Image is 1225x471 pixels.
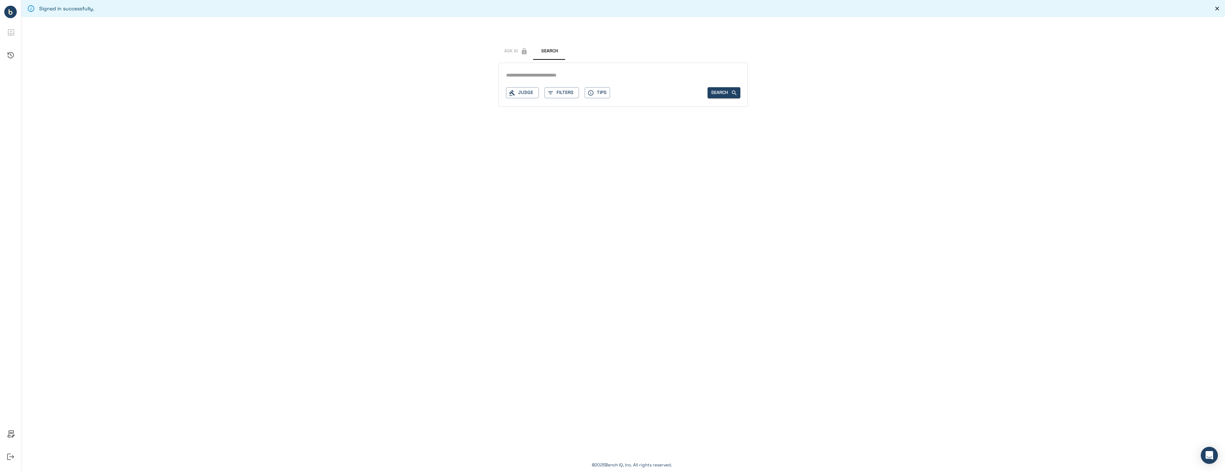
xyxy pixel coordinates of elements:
[585,87,610,98] button: Tips
[1201,447,1218,464] div: Open Intercom Messenger
[499,43,533,60] span: This feature has been disabled by your account admin.
[544,87,579,98] button: Filters
[506,87,539,98] button: Judge
[708,87,740,98] button: Search
[533,43,565,60] button: Search
[39,2,94,15] div: Signed in successfully.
